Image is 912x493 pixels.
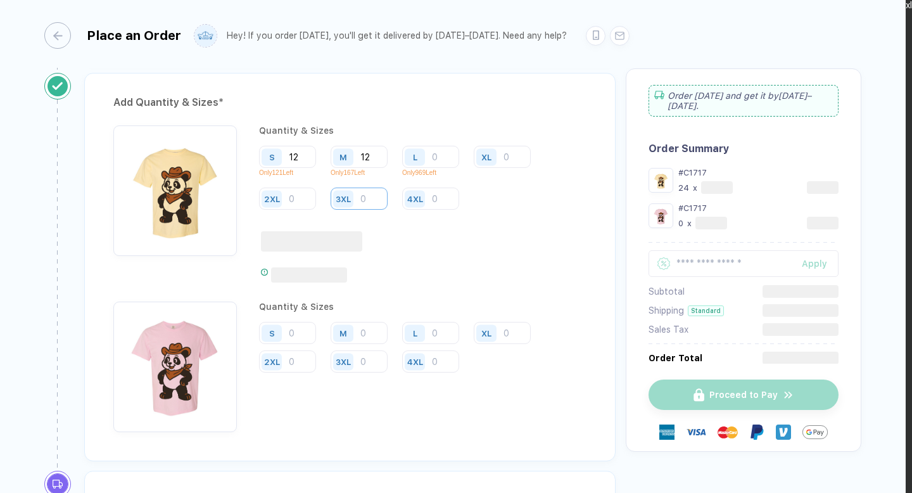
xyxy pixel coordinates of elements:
img: c0820912-40bd-41cf-87c8-4370564ebb29_nt_front_1754041448605.jpg [652,171,670,189]
p: Only 167 Left [331,169,397,176]
div: x [686,219,693,228]
div: M [339,152,347,162]
div: 2XL [264,357,280,366]
div: Order Total [649,353,702,363]
div: M [339,328,347,338]
div: Quantity & Sizes [259,302,586,312]
div: Sales Tax [649,324,688,335]
div: x [692,183,699,193]
p: Only 121 Left [259,169,326,176]
div: Order [DATE] and get it by [DATE]–[DATE] . [649,85,839,117]
div: 24 [678,183,689,193]
img: user profile [194,25,217,47]
div: L [413,328,417,338]
img: master-card [718,422,738,442]
img: 337589dc-b6a3-4703-be37-b6df8e7a0bf7_nt_front_1755009522877.jpg [120,308,231,419]
div: Quantity & Sizes [259,125,586,136]
img: express [659,425,674,440]
div: Place an Order [87,28,181,43]
img: Paypal [749,425,764,440]
div: Standard [688,305,724,316]
p: Only 969 Left [402,169,469,176]
div: 2XL [264,194,280,203]
div: S [269,152,275,162]
img: GPay [802,419,828,445]
img: Venmo [776,425,791,440]
div: #C1717 [678,168,839,177]
img: visa [686,422,706,442]
div: Subtotal [649,286,685,297]
div: Add Quantity & Sizes [113,93,586,113]
div: S [269,328,275,338]
img: c0820912-40bd-41cf-87c8-4370564ebb29_nt_front_1754041448605.jpg [120,132,231,243]
div: Shipping [649,305,684,316]
div: 4XL [407,194,423,203]
div: Apply [802,259,839,269]
img: 337589dc-b6a3-4703-be37-b6df8e7a0bf7_nt_front_1755009522877.jpg [652,207,670,225]
div: 0 [678,219,683,228]
div: #C1717 [678,203,839,213]
div: XL [481,328,491,338]
div: Hey! If you order [DATE], you'll get it delivered by [DATE]–[DATE]. Need any help? [227,30,567,41]
button: Apply [786,250,839,277]
div: L [413,152,417,162]
div: Order Summary [649,143,839,155]
div: XL [481,152,491,162]
div: 4XL [407,357,423,366]
div: 3XL [336,357,351,366]
div: 3XL [336,194,351,203]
